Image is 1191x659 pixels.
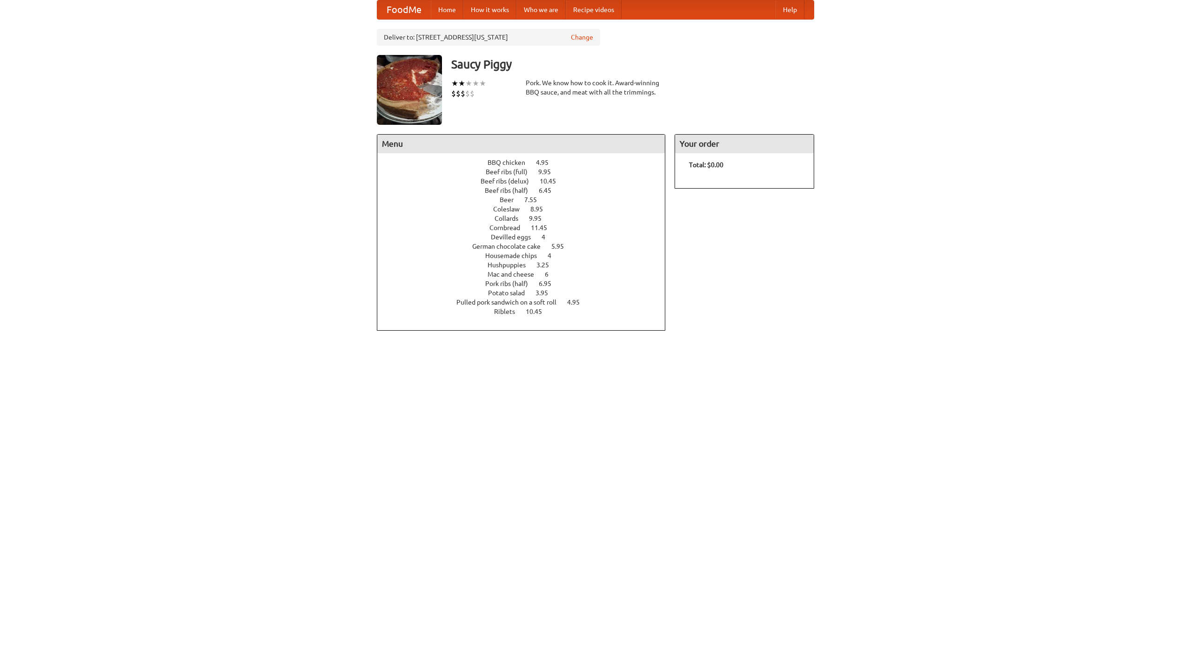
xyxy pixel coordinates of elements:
span: 8.95 [530,205,552,213]
span: Riblets [494,308,524,315]
a: Pork ribs (half) 6.95 [485,280,569,287]
span: 10.45 [526,308,551,315]
span: 10.45 [540,177,565,185]
a: Beef ribs (full) 9.95 [486,168,568,176]
span: German chocolate cake [472,243,550,250]
a: Who we are [516,0,566,19]
a: Potato salad 3.95 [488,289,565,297]
li: ★ [465,78,472,88]
span: 3.25 [536,261,558,269]
li: $ [465,88,470,99]
span: 5.95 [551,243,573,250]
span: Pulled pork sandwich on a soft roll [456,299,566,306]
span: BBQ chicken [488,159,535,166]
a: Beer 7.55 [500,196,554,204]
span: 3.95 [535,289,557,297]
span: 4 [548,252,561,259]
li: $ [461,88,465,99]
img: angular.jpg [377,55,442,125]
a: Mac and cheese 6 [488,271,566,278]
span: Beer [500,196,523,204]
a: Collards 9.95 [495,215,559,222]
span: Coleslaw [493,205,529,213]
a: Hushpuppies 3.25 [488,261,566,269]
b: Total: $0.00 [689,161,723,169]
span: 7.55 [524,196,546,204]
a: German chocolate cake 5.95 [472,243,581,250]
a: BBQ chicken 4.95 [488,159,566,166]
h4: Your order [675,135,814,153]
a: Home [431,0,463,19]
a: FoodMe [377,0,431,19]
a: Beef ribs (half) 6.45 [485,187,569,194]
a: Change [571,33,593,42]
a: How it works [463,0,516,19]
a: Beef ribs (delux) 10.45 [481,177,573,185]
li: ★ [458,78,465,88]
a: Cornbread 11.45 [489,224,564,231]
span: Beef ribs (half) [485,187,537,194]
span: Pork ribs (half) [485,280,537,287]
span: 9.95 [529,215,551,222]
span: 4 [542,233,555,241]
span: 4.95 [536,159,558,166]
span: 6.45 [539,187,561,194]
span: 9.95 [538,168,560,176]
a: Recipe videos [566,0,622,19]
div: Deliver to: [STREET_ADDRESS][US_STATE] [377,29,600,46]
div: Pork. We know how to cook it. Award-winning BBQ sauce, and meat with all the trimmings. [526,78,665,97]
li: $ [451,88,456,99]
span: Beef ribs (full) [486,168,537,176]
span: Housemade chips [485,252,546,259]
a: Riblets 10.45 [494,308,559,315]
span: Mac and cheese [488,271,543,278]
a: Help [776,0,804,19]
span: Potato salad [488,289,534,297]
span: Hushpuppies [488,261,535,269]
a: Devilled eggs 4 [491,233,562,241]
span: Devilled eggs [491,233,540,241]
span: Cornbread [489,224,529,231]
li: $ [470,88,475,99]
h3: Saucy Piggy [451,55,814,74]
li: ★ [451,78,458,88]
span: 6 [545,271,558,278]
span: Collards [495,215,528,222]
span: 6.95 [539,280,561,287]
a: Housemade chips 4 [485,252,569,259]
h4: Menu [377,135,665,153]
span: Beef ribs (delux) [481,177,538,185]
a: Pulled pork sandwich on a soft roll 4.95 [456,299,597,306]
li: $ [456,88,461,99]
span: 11.45 [531,224,556,231]
span: 4.95 [567,299,589,306]
li: ★ [479,78,486,88]
li: ★ [472,78,479,88]
a: Coleslaw 8.95 [493,205,560,213]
